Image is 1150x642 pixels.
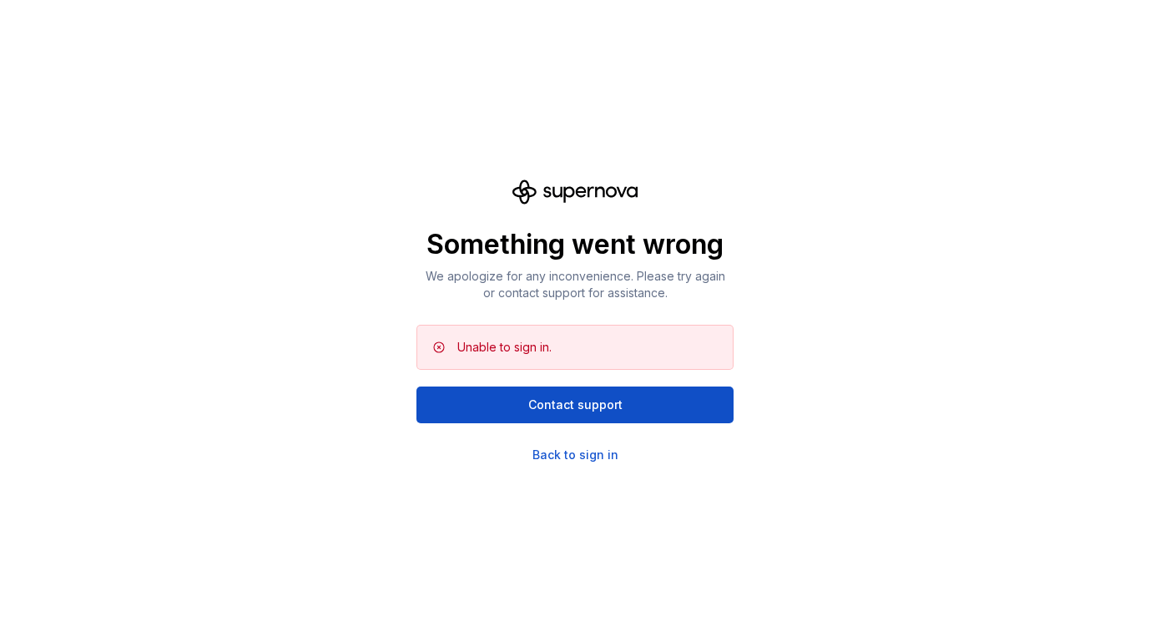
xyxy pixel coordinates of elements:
[457,339,552,356] div: Unable to sign in.
[528,397,623,413] span: Contact support
[416,228,734,261] p: Something went wrong
[416,268,734,301] p: We apologize for any inconvenience. Please try again or contact support for assistance.
[416,387,734,423] button: Contact support
[532,447,618,463] a: Back to sign in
